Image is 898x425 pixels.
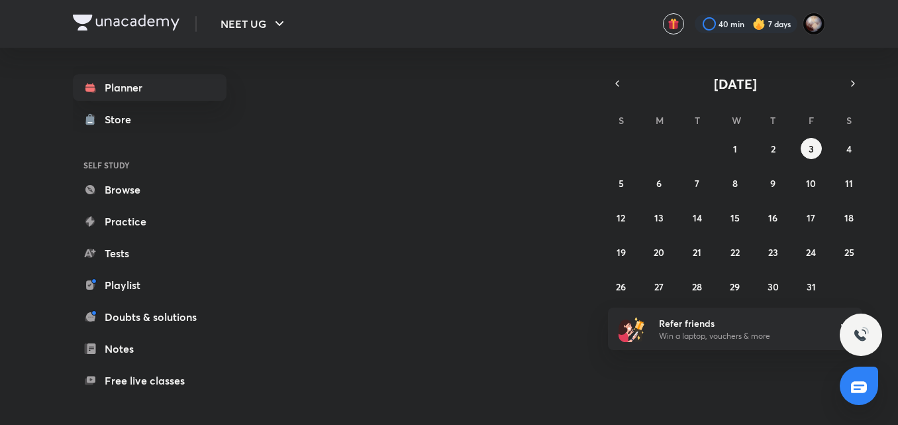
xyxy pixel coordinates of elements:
[768,212,777,224] abbr: October 16, 2025
[724,276,746,297] button: October 29, 2025
[732,177,738,190] abbr: October 8, 2025
[693,212,702,224] abbr: October 14, 2025
[648,276,670,297] button: October 27, 2025
[809,143,814,155] abbr: October 3, 2025
[687,172,708,194] button: October 7, 2025
[730,280,740,293] abbr: October 29, 2025
[616,280,626,293] abbr: October 26, 2025
[695,177,699,190] abbr: October 7, 2025
[762,138,783,159] button: October 2, 2025
[801,207,822,228] button: October 17, 2025
[724,138,746,159] button: October 1, 2025
[803,13,825,35] img: Swarit
[838,241,860,263] button: October 25, 2025
[611,276,632,297] button: October 26, 2025
[687,207,708,228] button: October 14, 2025
[844,212,854,224] abbr: October 18, 2025
[771,143,775,155] abbr: October 2, 2025
[659,330,822,342] p: Win a laptop, vouchers & more
[807,212,815,224] abbr: October 17, 2025
[806,177,816,190] abbr: October 10, 2025
[853,327,869,343] img: ttu
[693,246,701,259] abbr: October 21, 2025
[838,207,860,228] button: October 18, 2025
[73,15,179,34] a: Company Logo
[724,207,746,228] button: October 15, 2025
[668,18,679,30] img: avatar
[73,15,179,30] img: Company Logo
[838,138,860,159] button: October 4, 2025
[73,367,226,394] a: Free live classes
[752,17,766,30] img: streak
[648,241,670,263] button: October 20, 2025
[762,241,783,263] button: October 23, 2025
[617,212,625,224] abbr: October 12, 2025
[659,316,822,330] h6: Refer friends
[762,276,783,297] button: October 30, 2025
[619,114,624,127] abbr: Sunday
[809,114,814,127] abbr: Friday
[768,280,779,293] abbr: October 30, 2025
[611,241,632,263] button: October 19, 2025
[762,172,783,194] button: October 9, 2025
[838,172,860,194] button: October 11, 2025
[73,335,226,362] a: Notes
[611,207,632,228] button: October 12, 2025
[648,172,670,194] button: October 6, 2025
[695,114,700,127] abbr: Tuesday
[770,114,775,127] abbr: Thursday
[687,241,708,263] button: October 21, 2025
[844,246,854,259] abbr: October 25, 2025
[105,111,139,127] div: Store
[73,240,226,267] a: Tests
[73,154,226,176] h6: SELF STUDY
[801,276,822,297] button: October 31, 2025
[801,241,822,263] button: October 24, 2025
[724,172,746,194] button: October 8, 2025
[73,304,226,330] a: Doubts & solutions
[73,272,226,298] a: Playlist
[213,11,295,37] button: NEET UG
[730,212,740,224] abbr: October 15, 2025
[73,176,226,203] a: Browse
[656,177,662,190] abbr: October 6, 2025
[654,246,664,259] abbr: October 20, 2025
[654,212,664,224] abbr: October 13, 2025
[732,114,741,127] abbr: Wednesday
[770,177,775,190] abbr: October 9, 2025
[617,246,626,259] abbr: October 19, 2025
[663,13,684,34] button: avatar
[654,280,664,293] abbr: October 27, 2025
[806,246,816,259] abbr: October 24, 2025
[626,74,844,93] button: [DATE]
[801,138,822,159] button: October 3, 2025
[73,74,226,101] a: Planner
[730,246,740,259] abbr: October 22, 2025
[692,280,702,293] abbr: October 28, 2025
[714,75,757,93] span: [DATE]
[768,246,778,259] abbr: October 23, 2025
[846,114,852,127] abbr: Saturday
[807,280,816,293] abbr: October 31, 2025
[801,172,822,194] button: October 10, 2025
[724,241,746,263] button: October 22, 2025
[619,316,645,342] img: referral
[733,143,737,155] abbr: October 1, 2025
[846,143,852,155] abbr: October 4, 2025
[619,177,624,190] abbr: October 5, 2025
[611,172,632,194] button: October 5, 2025
[648,207,670,228] button: October 13, 2025
[73,208,226,235] a: Practice
[73,106,226,133] a: Store
[656,114,664,127] abbr: Monday
[687,276,708,297] button: October 28, 2025
[762,207,783,228] button: October 16, 2025
[845,177,853,190] abbr: October 11, 2025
